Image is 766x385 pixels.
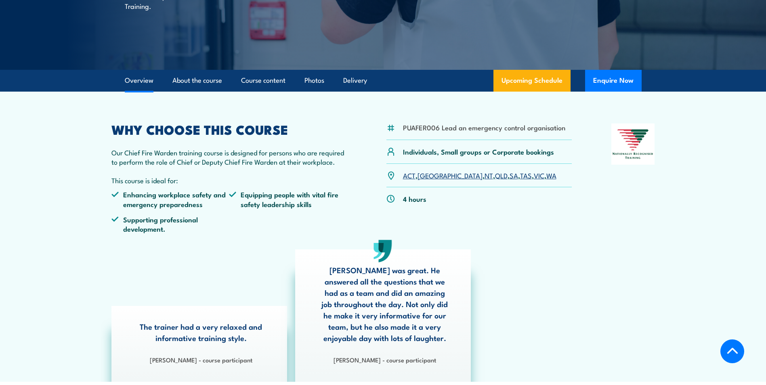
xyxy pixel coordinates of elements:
[534,170,544,180] a: VIC
[125,70,153,91] a: Overview
[304,70,324,91] a: Photos
[403,123,565,132] li: PUAFER006 Lead an emergency control organisation
[334,355,436,364] strong: [PERSON_NAME] - course participant
[111,123,347,135] h2: WHY CHOOSE THIS COURSE
[520,170,532,180] a: TAS
[111,190,229,209] li: Enhancing workplace safety and emergency preparedness
[403,170,416,180] a: ACT
[135,321,267,343] p: The trainer had a very relaxed and informative training style.
[343,70,367,91] a: Delivery
[241,70,285,91] a: Course content
[229,190,347,209] li: Equipping people with vital fire safety leadership skills
[150,355,252,364] strong: [PERSON_NAME] - course participant
[611,123,655,165] img: Nationally Recognised Training logo.
[403,147,554,156] p: Individuals, Small groups or Corporate bookings
[495,170,508,180] a: QLD
[546,170,556,180] a: WA
[510,170,518,180] a: SA
[172,70,222,91] a: About the course
[493,70,571,92] a: Upcoming Schedule
[111,176,347,185] p: This course is ideal for:
[418,170,483,180] a: [GEOGRAPHIC_DATA]
[485,170,493,180] a: NT
[585,70,642,92] button: Enquire Now
[403,194,426,203] p: 4 hours
[111,215,229,234] li: Supporting professional development.
[111,148,347,167] p: Our Chief Fire Warden training course is designed for persons who are required to perform the rol...
[403,171,556,180] p: , , , , , , ,
[319,264,451,343] p: [PERSON_NAME] was great. He answered all the questions that we had as a team and did an amazing j...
